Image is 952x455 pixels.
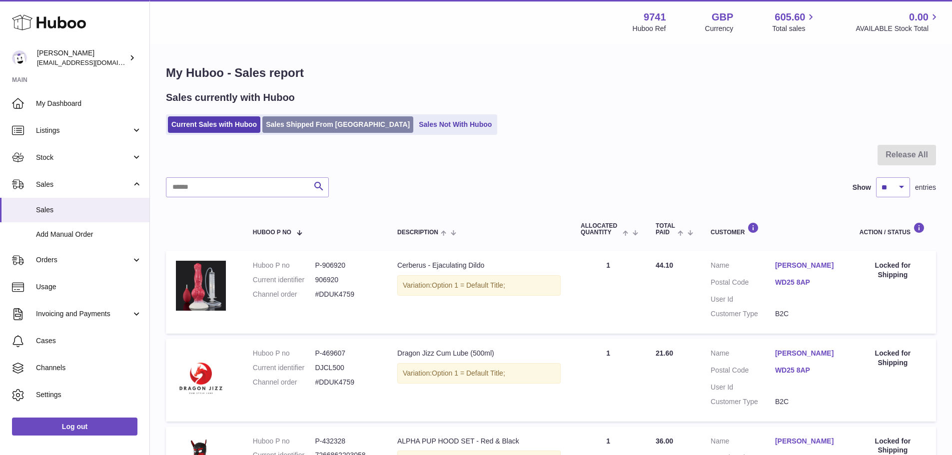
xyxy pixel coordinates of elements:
dt: Huboo P no [253,261,315,270]
a: Sales Shipped From [GEOGRAPHIC_DATA] [262,116,413,133]
a: WD25 8AP [775,366,840,375]
dt: Channel order [253,290,315,299]
dt: Customer Type [711,309,775,319]
a: Current Sales with Huboo [168,116,260,133]
dt: Huboo P no [253,437,315,446]
img: internalAdmin-9741@internal.huboo.com [12,50,27,65]
span: Channels [36,363,142,373]
dd: #DDUK4759 [315,378,377,387]
a: 605.60 Total sales [772,10,817,33]
span: Total sales [772,24,817,33]
span: [EMAIL_ADDRESS][DOMAIN_NAME] [37,58,147,66]
dd: B2C [775,309,840,319]
span: 0.00 [909,10,929,24]
img: 1_603841cf-ecf9-4b64-9a00-42c1e0760c8c.png [176,349,226,399]
div: [PERSON_NAME] [37,48,127,67]
span: ALLOCATED Quantity [581,223,620,236]
span: Listings [36,126,131,135]
span: Add Manual Order [36,230,142,239]
div: Dragon Jizz Cum Lube (500ml) [397,349,561,358]
img: ZS-N5028_6.jpg [176,261,226,311]
span: entries [915,183,936,192]
span: Option 1 = Default Title; [432,281,505,289]
span: 21.60 [656,349,673,357]
span: My Dashboard [36,99,142,108]
h2: Sales currently with Huboo [166,91,295,104]
strong: GBP [712,10,733,24]
span: Stock [36,153,131,162]
a: [PERSON_NAME] [775,437,840,446]
a: 0.00 AVAILABLE Stock Total [856,10,940,33]
dt: Customer Type [711,397,775,407]
div: Cerberus - Ejaculating Dildo [397,261,561,270]
span: Usage [36,282,142,292]
span: 605.60 [775,10,805,24]
dt: Name [711,261,775,273]
span: Settings [36,390,142,400]
a: [PERSON_NAME] [775,261,840,270]
span: AVAILABLE Stock Total [856,24,940,33]
span: Sales [36,180,131,189]
strong: 9741 [644,10,666,24]
dt: Postal Code [711,278,775,290]
label: Show [853,183,871,192]
dd: P-906920 [315,261,377,270]
span: Huboo P no [253,229,291,236]
div: Locked for Shipping [860,261,926,280]
span: Option 1 = Default Title; [432,369,505,377]
div: ALPHA PUP HOOD SET - Red & Black [397,437,561,446]
td: 1 [571,339,646,422]
div: Variation: [397,363,561,384]
a: Log out [12,418,137,436]
td: 1 [571,251,646,334]
a: [PERSON_NAME] [775,349,840,358]
dt: Current identifier [253,275,315,285]
div: Currency [705,24,734,33]
dt: Huboo P no [253,349,315,358]
div: Variation: [397,275,561,296]
dt: Name [711,349,775,361]
span: Orders [36,255,131,265]
div: Huboo Ref [633,24,666,33]
dt: User Id [711,383,775,392]
dt: Name [711,437,775,449]
dd: P-469607 [315,349,377,358]
dd: 906920 [315,275,377,285]
dt: Current identifier [253,363,315,373]
span: Description [397,229,438,236]
div: Customer [711,222,840,236]
div: Action / Status [860,222,926,236]
a: Sales Not With Huboo [415,116,495,133]
span: Total paid [656,223,675,236]
dd: B2C [775,397,840,407]
span: Sales [36,205,142,215]
dd: P-432328 [315,437,377,446]
span: Cases [36,336,142,346]
div: Locked for Shipping [860,349,926,368]
a: WD25 8AP [775,278,840,287]
dt: Channel order [253,378,315,387]
dd: DJCL500 [315,363,377,373]
dt: User Id [711,295,775,304]
span: Invoicing and Payments [36,309,131,319]
dt: Postal Code [711,366,775,378]
dd: #DDUK4759 [315,290,377,299]
span: 44.10 [656,261,673,269]
h1: My Huboo - Sales report [166,65,936,81]
span: 36.00 [656,437,673,445]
